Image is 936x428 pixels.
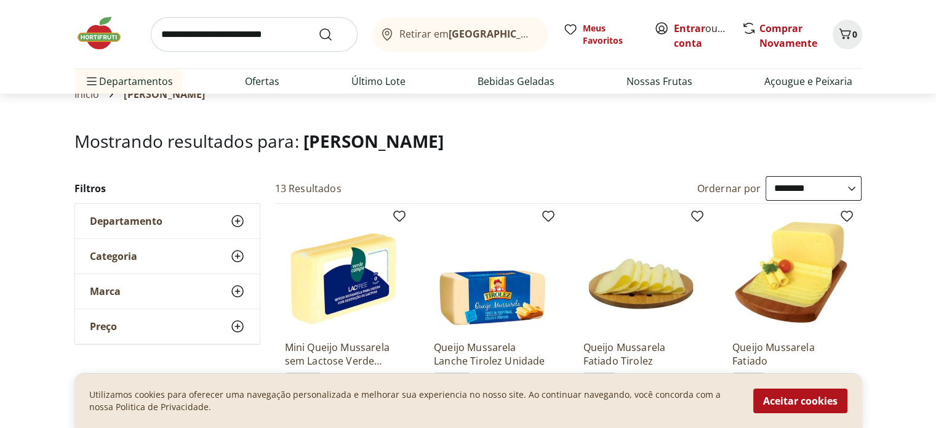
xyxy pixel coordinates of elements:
a: Último Lote [351,74,406,89]
button: Aceitar cookies [753,389,847,413]
button: Categoria [75,239,260,273]
span: ~ 0,45 kg [285,373,321,385]
a: Bebidas Geladas [478,74,554,89]
button: Carrinho [833,20,862,49]
span: Preço [90,320,117,333]
span: Marca [90,285,121,297]
a: Meus Favoritos [563,22,639,47]
span: Categoria [90,250,137,262]
h2: 13 Resultados [275,182,342,195]
h2: Filtros [74,176,260,201]
span: 0 [852,28,857,40]
a: Queijo Mussarela Fatiado [732,341,849,368]
a: Ofertas [245,74,279,89]
a: Mini Queijo Mussarela sem Lactose Verde Campo Lacfree Unidade [285,341,402,368]
a: Início [74,89,100,100]
span: ~ 0,1 kg [583,373,615,385]
img: Hortifruti [74,15,136,52]
button: Retirar em[GEOGRAPHIC_DATA]/[GEOGRAPHIC_DATA] [372,17,548,52]
span: [PERSON_NAME] [124,89,205,100]
a: Comprar Novamente [759,22,817,50]
span: Departamentos [84,67,173,96]
a: Criar conta [674,22,742,50]
p: Utilizamos cookies para oferecer uma navegação personalizada e melhorar sua experiencia no nosso ... [89,389,738,413]
button: Departamento [75,204,260,238]
img: Queijo Mussarela Lanche Tirolez Unidade [434,214,551,331]
a: Açougue e Peixaria [764,74,852,89]
a: Nossas Frutas [626,74,692,89]
span: Retirar em [399,28,535,39]
span: [PERSON_NAME] [303,129,444,153]
button: Marca [75,274,260,309]
a: Entrar [674,22,705,35]
span: ou [674,21,729,50]
button: Preço [75,309,260,344]
span: Meus Favoritos [583,22,639,47]
button: Submit Search [318,27,348,42]
img: Mini Queijo Mussarela sem Lactose Verde Campo Lacfree Unidade [285,214,402,331]
b: [GEOGRAPHIC_DATA]/[GEOGRAPHIC_DATA] [449,27,656,41]
h1: Mostrando resultados para: [74,131,862,151]
img: Queijo Mussarela Fatiado [732,214,849,331]
span: ~ 0,35 kg [434,373,470,385]
label: Ordernar por [697,182,761,195]
a: Queijo Mussarela Lanche Tirolez Unidade [434,341,551,368]
input: search [151,17,358,52]
span: ~ 0,1 kg [732,373,764,385]
span: Departamento [90,215,162,227]
button: Menu [84,67,99,96]
a: Queijo Mussarela Fatiado Tirolez [583,341,700,368]
img: Queijo Mussarela Fatiado Tirolez [583,214,700,331]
